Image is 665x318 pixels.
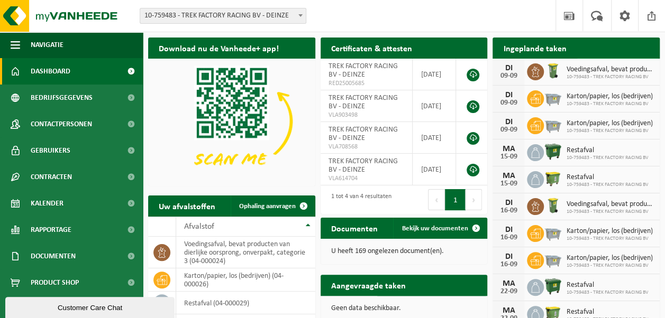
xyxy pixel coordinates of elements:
[413,90,456,122] td: [DATE]
[321,275,416,295] h2: Aangevraagde taken
[331,305,477,312] p: Geen data beschikbaar.
[566,209,654,215] span: 10-759483 - TREK FACTORY RACING BV
[321,38,423,58] h2: Certificaten & attesten
[428,189,445,210] button: Previous
[498,180,519,188] div: 15-09
[498,145,519,153] div: MA
[5,295,177,318] iframe: chat widget
[544,116,562,134] img: WB-2500-GAL-GY-01
[176,268,315,292] td: karton/papier, los (bedrijven) (04-000026)
[148,59,315,184] img: Download de VHEPlus App
[326,188,391,211] div: 1 tot 4 van 4 resultaten
[176,237,315,268] td: voedingsafval, bevat producten van dierlijke oorsprong, onverpakt, categorie 3 (04-000024)
[31,111,92,137] span: Contactpersonen
[566,146,648,155] span: Restafval
[176,292,315,314] td: restafval (04-000029)
[566,236,652,242] span: 10-759483 - TREK FACTORY RACING BV
[544,62,562,80] img: WB-0140-HPE-GN-50
[329,111,405,119] span: VLA903498
[321,218,388,238] h2: Documenten
[445,189,466,210] button: 1
[566,200,654,209] span: Voedingsafval, bevat producten van dierlijke oorsprong, onverpakt, categorie 3
[566,254,652,263] span: Karton/papier, los (bedrijven)
[544,197,562,214] img: WB-0140-HPE-GN-50
[544,170,562,188] img: WB-1100-HPE-GN-51
[148,195,226,216] h2: Uw afvalstoffen
[498,226,519,234] div: DI
[498,172,519,180] div: MA
[31,190,63,217] span: Kalender
[329,126,398,142] span: TREK FACTORY RACING BV - DEINZE
[544,143,562,161] img: WB-1100-HPE-GN-04
[31,243,76,269] span: Documenten
[544,89,562,107] img: WB-2500-GAL-GY-01
[498,288,519,295] div: 22-09
[331,248,477,255] p: U heeft 169 ongelezen document(en).
[498,252,519,261] div: DI
[329,94,398,110] span: TREK FACTORY RACING BV - DEINZE
[498,91,519,99] div: DI
[466,189,482,210] button: Next
[544,277,562,295] img: WB-1100-HPE-GN-04
[498,99,519,107] div: 09-09
[31,269,79,296] span: Product Shop
[498,234,519,241] div: 16-09
[413,154,456,185] td: [DATE]
[566,119,652,128] span: Karton/papier, los (bedrijven)
[329,157,398,174] span: TREK FACTORY RACING BV - DEINZE
[566,92,652,101] span: Karton/papier, los (bedrijven)
[31,58,70,85] span: Dashboard
[148,38,289,58] h2: Download nu de Vanheede+ app!
[498,199,519,207] div: DI
[31,85,93,111] span: Bedrijfsgegevens
[413,122,456,154] td: [DATE]
[329,62,398,79] span: TREK FACTORY RACING BV - DEINZE
[239,203,296,210] span: Ophaling aanvragen
[31,32,63,58] span: Navigatie
[566,308,648,316] span: Restafval
[566,182,648,188] span: 10-759483 - TREK FACTORY RACING BV
[231,195,314,217] a: Ophaling aanvragen
[31,137,70,164] span: Gebruikers
[544,250,562,268] img: WB-2500-GAL-GY-01
[498,306,519,315] div: MA
[566,155,648,161] span: 10-759483 - TREK FACTORY RACING BV
[329,79,405,88] span: RED25005685
[566,263,652,269] span: 10-759483 - TREK FACTORY RACING BV
[498,126,519,134] div: 09-09
[140,8,306,23] span: 10-759483 - TREK FACTORY RACING BV - DEINZE
[493,38,577,58] h2: Ingeplande taken
[498,153,519,161] div: 15-09
[566,289,648,296] span: 10-759483 - TREK FACTORY RACING BV
[329,174,405,183] span: VLA614704
[329,143,405,151] span: VLA708568
[393,218,486,239] a: Bekijk uw documenten
[498,207,519,214] div: 16-09
[566,74,654,80] span: 10-759483 - TREK FACTORY RACING BV
[498,64,519,72] div: DI
[566,66,654,74] span: Voedingsafval, bevat producten van dierlijke oorsprong, onverpakt, categorie 3
[498,279,519,288] div: MA
[566,173,648,182] span: Restafval
[566,227,652,236] span: Karton/papier, los (bedrijven)
[566,281,648,289] span: Restafval
[31,217,71,243] span: Rapportage
[140,8,306,24] span: 10-759483 - TREK FACTORY RACING BV - DEINZE
[498,118,519,126] div: DI
[498,72,519,80] div: 09-09
[413,59,456,90] td: [DATE]
[402,225,468,232] span: Bekijk uw documenten
[184,222,214,231] span: Afvalstof
[498,261,519,268] div: 16-09
[566,101,652,107] span: 10-759483 - TREK FACTORY RACING BV
[544,223,562,241] img: WB-2500-GAL-GY-01
[566,128,652,134] span: 10-759483 - TREK FACTORY RACING BV
[31,164,72,190] span: Contracten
